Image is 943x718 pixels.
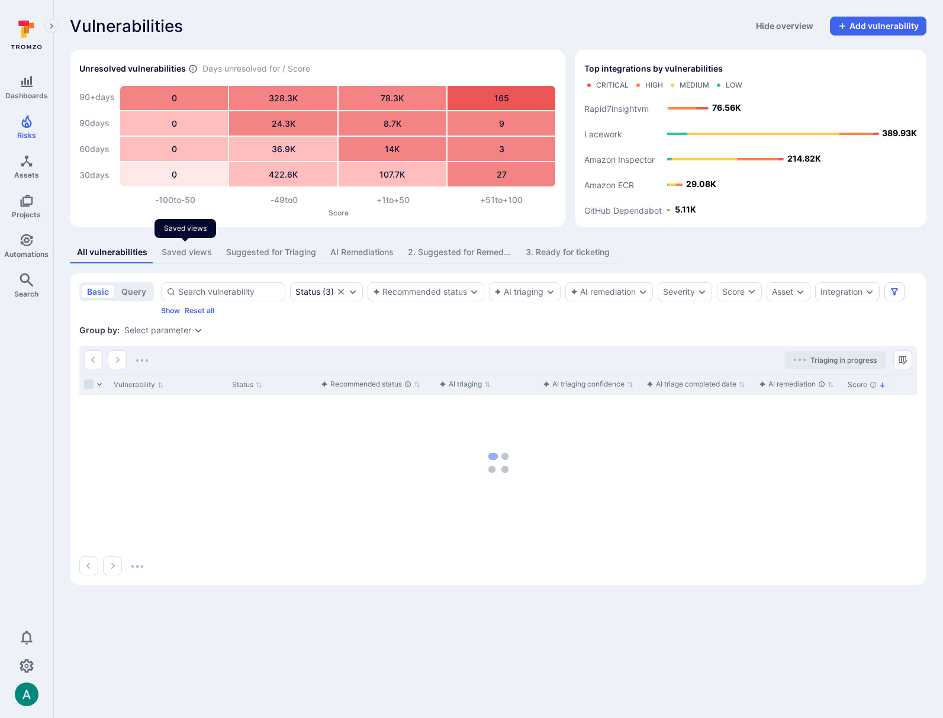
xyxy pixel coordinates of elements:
[882,128,917,138] text: 389.93K
[136,359,148,362] img: Loading...
[79,137,115,161] div: 60 days
[749,17,820,36] button: Hide overview
[865,287,874,297] button: Expand dropdown
[14,289,38,298] span: Search
[232,380,262,389] button: Sort by Status
[348,287,358,297] button: Expand dropdown
[161,306,180,315] button: Show
[439,378,482,390] div: AI triaging
[162,246,212,258] div: Saved views
[448,111,555,136] div: 9
[82,285,114,299] button: basic
[448,86,555,110] div: 165
[5,91,48,100] span: Dashboards
[830,17,926,36] button: Add vulnerability
[339,111,446,136] div: 8.7K
[675,204,696,214] text: 5.11K
[4,250,49,259] span: Automations
[84,379,94,389] span: Select all rows
[339,137,446,161] div: 14K
[526,246,610,258] div: 3. Ready for ticketing
[188,63,198,75] span: Number of vulnerabilities in status ‘Open’ ‘Triaged’ and ‘In process’ divided by score and scanne...
[79,85,115,109] div: 90+ days
[584,104,649,114] text: Rapid7insightvm
[185,306,214,315] button: Reset all
[194,326,203,335] button: Expand dropdown
[546,287,555,297] button: Expand dropdown
[120,111,228,136] div: 0
[645,81,663,90] div: High
[124,326,191,335] button: Select parameter
[339,162,446,186] div: 107.7K
[230,194,339,206] div: -49 to 0
[17,131,36,140] span: Risks
[120,137,228,161] div: 0
[448,137,555,161] div: 3
[646,379,745,389] button: Sort by function(){return k.createElement(pN.A,{direction:"row",alignItems:"center",gap:4},k.crea...
[155,219,216,238] div: Saved views
[121,194,230,206] div: -100 to -50
[70,17,183,36] span: Vulnerabilities
[571,287,636,297] button: AI remediation
[810,356,877,365] span: Triaging in progress
[712,102,741,112] text: 76.56K
[120,86,228,110] div: 0
[321,378,411,390] div: Recommended status
[12,210,41,219] span: Projects
[295,287,334,297] div: ( 3 )
[439,379,491,389] button: Sort by function(){return k.createElement(pN.A,{direction:"row",alignItems:"center",gap:4},k.crea...
[15,682,38,706] img: ACg8ocLSa5mPYBaXNx3eFu_EmspyJX0laNWN7cXOFirfQ7srZveEpg=s96-c
[794,359,806,361] img: Loading...
[584,95,917,218] svg: Top integrations by vulnerabilities bar
[543,378,625,390] div: AI triaging confidence
[116,285,152,299] button: query
[14,170,39,179] span: Assets
[646,378,736,390] div: AI triage completed date
[686,179,716,189] text: 29.08K
[330,246,394,258] div: AI Remediations
[870,381,877,388] div: The vulnerability score is based on the parameters defined in the settings
[79,324,120,336] span: Group by:
[47,21,56,31] i: Expand navigation menu
[893,350,912,369] button: Manage columns
[295,287,334,297] button: Status(3)
[848,380,886,389] button: Sort by Score
[722,286,745,298] div: Score
[494,287,543,297] button: AI triaging
[759,379,834,389] button: Sort by function(){return k.createElement(pN.A,{direction:"row",alignItems:"center",gap:4},k.crea...
[108,350,127,369] button: Go to the next page
[339,86,446,110] div: 78.3K
[772,287,793,297] div: Asset
[543,379,633,389] button: Sort by function(){return k.createElement(pN.A,{direction:"row",alignItems:"center",gap:4},k.crea...
[448,194,556,206] div: +51 to +100
[584,129,622,139] text: Lacework
[15,682,38,706] div: Arjan Dehar
[575,50,926,227] div: Top integrations by vulnerabilities
[131,565,143,568] img: Loading...
[44,19,59,33] button: Expand navigation menu
[321,379,420,389] button: Sort by function(){return k.createElement(pN.A,{direction:"row",alignItems:"center",gap:4},k.crea...
[726,81,742,90] div: Low
[717,282,762,301] button: Score
[120,162,228,186] div: 0
[787,153,821,163] text: 214.82K
[229,111,337,136] div: 24.3K
[884,282,905,301] button: Filters
[79,111,115,135] div: 90 days
[663,287,695,297] button: Severity
[680,81,709,90] div: Medium
[596,81,629,90] div: Critical
[759,378,825,390] div: AI remediation
[697,287,707,297] button: Expand dropdown
[229,137,337,161] div: 36.9K
[79,163,115,187] div: 30 days
[339,194,448,206] div: +1 to +50
[295,287,320,297] div: Status
[796,287,805,297] button: Expand dropdown
[638,287,648,297] button: Expand dropdown
[226,246,316,258] div: Suggested for Triaging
